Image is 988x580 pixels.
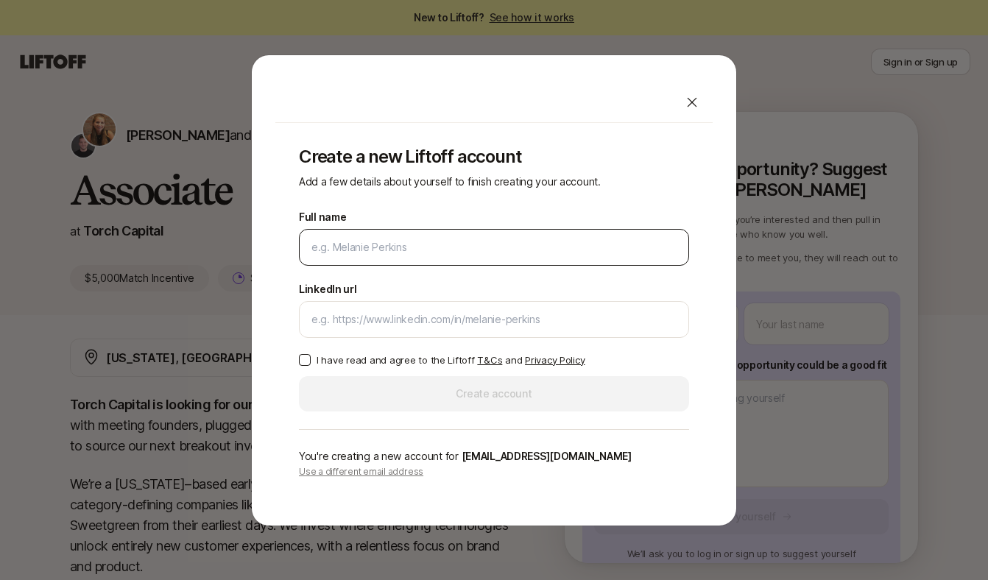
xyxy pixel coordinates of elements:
[311,238,677,256] input: e.g. Melanie Perkins
[299,354,311,366] button: I have read and agree to the Liftoff T&Cs and Privacy Policy
[317,353,585,367] p: I have read and agree to the Liftoff and
[299,280,357,298] label: LinkedIn url
[299,448,689,465] p: You're creating a new account for
[299,269,484,272] p: We'll use as your preferred name.
[299,146,689,167] p: Create a new Liftoff account
[477,354,502,366] a: T&Cs
[299,208,346,226] label: Full name
[299,173,689,191] p: Add a few details about yourself to finish creating your account.
[525,354,585,366] a: Privacy Policy
[311,311,677,328] input: e.g. https://www.linkedin.com/in/melanie-perkins
[299,465,689,478] p: Use a different email address
[462,450,632,462] span: [EMAIL_ADDRESS][DOMAIN_NAME]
